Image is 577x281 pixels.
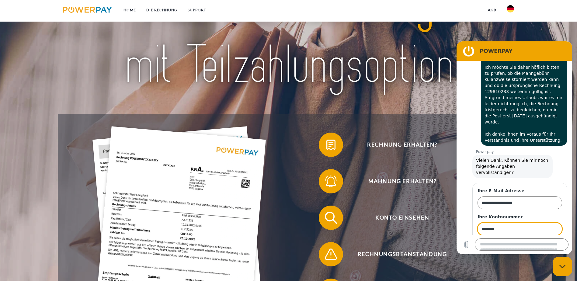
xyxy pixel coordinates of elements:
[483,5,502,16] a: agb
[319,242,477,266] button: Rechnungsbeanstandung
[328,169,477,193] span: Mahnung erhalten?
[319,206,477,230] button: Konto einsehen
[328,206,477,230] span: Konto einsehen
[319,133,477,157] button: Rechnung erhalten?
[323,247,339,262] img: qb_warning.svg
[323,210,339,225] img: qb_search.svg
[328,133,477,157] span: Rechnung erhalten?
[323,174,339,189] img: qb_bell.svg
[323,137,339,152] img: qb_bill.svg
[457,41,572,254] iframe: Messaging-Fenster
[118,5,141,16] a: Home
[328,242,477,266] span: Rechnungsbeanstandung
[319,169,477,193] button: Mahnung erhalten?
[141,5,182,16] a: DIE RECHNUNG
[507,5,514,12] img: de
[63,7,112,13] img: logo-powerpay.svg
[182,5,211,16] a: SUPPORT
[553,257,572,276] iframe: Schaltfläche zum Öffnen des Messaging-Fensters; Konversation läuft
